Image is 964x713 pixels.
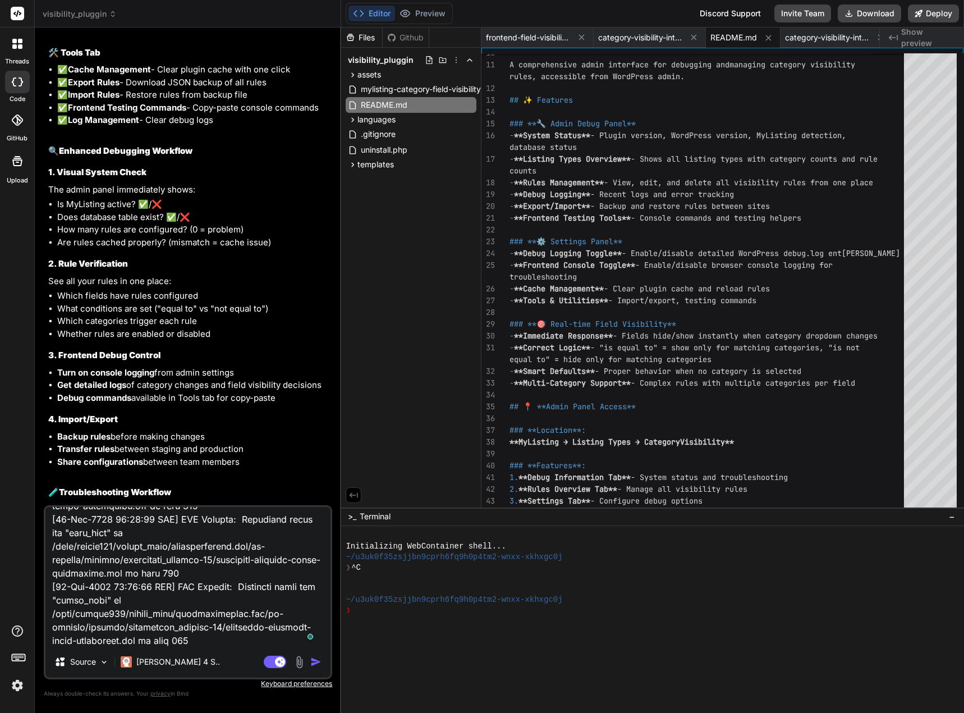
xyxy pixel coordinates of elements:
span: - Recent logs and error tracking [590,189,734,199]
h2: 🔍 [48,145,330,158]
span: **Frontend Console Toggle** [514,260,635,270]
span: **Debug Information Tab** [518,472,631,482]
strong: 1. Visual System Check [48,167,146,177]
p: The admin panel immediately shows: [48,184,330,196]
span: **Cache Management** [514,284,604,294]
strong: Share configurations [57,456,143,467]
div: Files [341,32,382,43]
span: rules, accessible from WordPress admin. [509,71,685,81]
div: 25 [481,259,495,271]
span: ❯ [346,605,351,616]
img: attachment [293,656,306,669]
span: - Clear plugin cache and reload rules [604,284,770,294]
textarea: To enrich screen reader interactions, please activate Accessibility in Grammarly extension settings [45,507,330,646]
span: - [509,248,514,258]
span: - [509,201,514,211]
strong: Turn on console logging [57,367,154,378]
strong: 3. Frontend Debug Control [48,350,160,360]
div: 21 [481,212,495,224]
li: of category changes and field visibility decisions [57,379,330,392]
div: 40 [481,460,495,472]
div: 37 [481,424,495,436]
span: - "is equal to" = show only for matching categori [590,342,810,353]
span: - Plugin version, WordPress version, MyListing de [590,130,810,140]
span: - [509,130,514,140]
strong: Transfer rules [57,444,114,454]
span: - [509,295,514,305]
span: ### **⚙️ Settings Panel** [509,236,622,246]
span: - [509,331,514,341]
div: 24 [481,248,495,259]
span: d [851,378,855,388]
div: 38 [481,436,495,448]
img: icon [310,656,322,668]
button: Preview [395,6,450,21]
span: category-visibility-integration.js [598,32,682,43]
div: 31 [481,342,495,354]
span: - [509,177,514,188]
span: README.md [710,32,757,43]
span: - [509,378,514,388]
div: 18 [481,177,495,189]
li: ✅ - Restore rules from backup file [57,89,330,102]
span: uninstall.php [360,143,408,157]
li: ✅ - Copy-paste console commands [57,102,330,115]
strong: 🛠️ Tools Tab [48,47,100,58]
span: - Proper behavior when no category is selected [595,366,801,376]
span: ~/u3uk0f35zsjjbn9cprh6fq9h0p4tm2-wnxx-xkhxgc0j [346,595,562,605]
span: - Enable/disable browser console logging for [635,260,833,270]
li: ✅ - Clear debug logs [57,114,330,127]
span: **Debug Logging Toggle** [514,248,622,258]
span: - Backup and restore rules between sites [590,201,770,211]
span: - Enable/disable detailed WordPress debug.log ent [622,248,842,258]
div: 36 [481,413,495,424]
span: − [949,511,955,522]
li: Is MyListing active? ✅/❌ [57,198,330,211]
div: 16 [481,130,495,141]
li: Which fields have rules configured [57,290,330,303]
span: Show preview [901,26,955,49]
span: m one place [824,177,873,188]
span: >_ [348,511,356,522]
img: settings [8,676,27,695]
div: 13 [481,94,495,106]
span: privacy [150,690,171,697]
button: Invite Team [774,4,831,22]
span: managing category visibility [729,60,855,70]
div: 19 [481,189,495,200]
img: Pick Models [99,657,109,667]
span: es, "is not [810,342,860,353]
div: 43 [481,495,495,507]
span: category-visibility-integration.css [785,32,869,43]
strong: Backup rules [57,431,111,442]
div: 23 [481,236,495,248]
span: - Console commands and testing helpers [631,213,801,223]
div: 34 [481,389,495,401]
li: between team members [57,456,330,469]
div: 42 [481,483,495,495]
span: 3. [509,496,518,506]
span: - [509,213,514,223]
li: Which categories trigger each rule [57,315,330,328]
li: between staging and production [57,443,330,456]
div: 41 [481,472,495,483]
span: **Rules Overview Tab** [518,484,617,494]
span: - [509,342,514,353]
span: 1. [509,472,518,482]
strong: Import Rules [68,89,120,100]
li: Are rules cached properly? (mismatch = cache issue) [57,236,330,249]
div: 11 [481,59,495,71]
span: **Multi-Category Support** [514,378,631,388]
label: code [10,94,25,104]
span: - [509,189,514,199]
span: Initializing WebContainer shell... [346,541,506,552]
li: from admin settings [57,367,330,380]
span: - View, edit, and delete all visibility rules fro [604,177,824,188]
div: 35 [481,401,495,413]
div: 33 [481,377,495,389]
label: Upload [7,176,28,185]
div: 20 [481,200,495,212]
p: Source [70,656,96,668]
span: ~/u3uk0f35zsjjbn9cprh6fq9h0p4tm2-wnxx-xkhxgc0j [346,552,562,563]
div: 22 [481,224,495,236]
